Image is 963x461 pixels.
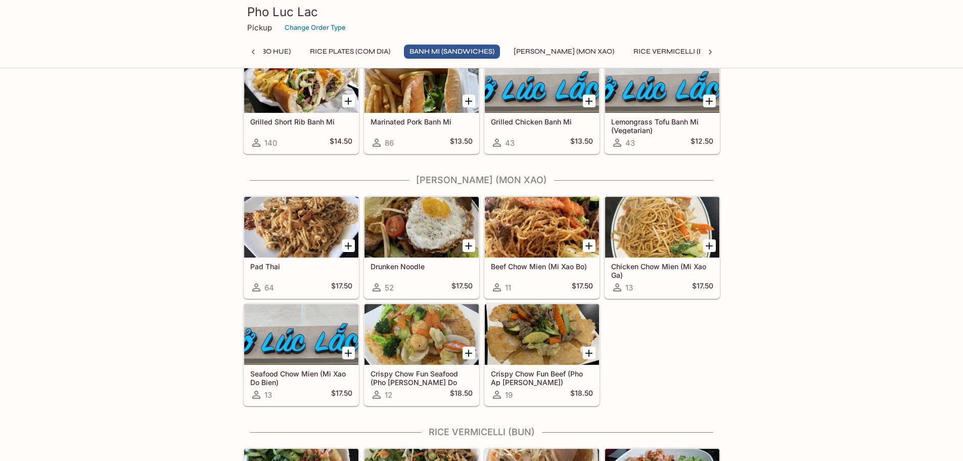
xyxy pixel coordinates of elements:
[247,4,716,20] h3: Pho Luc Lac
[247,23,272,32] p: Pickup
[505,138,515,148] span: 43
[625,138,635,148] span: 43
[703,95,716,107] button: Add Lemongrass Tofu Banh Mi (Vegetarian)
[243,175,720,186] h4: [PERSON_NAME] (Mon Xao)
[572,281,593,294] h5: $17.50
[605,196,720,299] a: Chicken Chow Mien (Mi Xao Ga)13$17.50
[244,304,358,365] div: Seafood Chow Mien (Mi Xao Do Bien)
[304,45,396,59] button: Rice Plates (Com Dia)
[244,52,358,113] div: Grilled Short Rib Banh Mi
[451,281,473,294] h5: $17.50
[611,262,713,279] h5: Chicken Chow Mien (Mi Xao Ga)
[404,45,500,59] button: Banh Mi (Sandwiches)
[484,52,600,154] a: Grilled Chicken Banh Mi43$13.50
[364,52,479,113] div: Marinated Pork Banh Mi
[505,283,511,292] span: 11
[250,262,352,271] h5: Pad Thai
[505,390,513,400] span: 19
[450,137,473,149] h5: $13.50
[371,369,473,386] h5: Crispy Chow Fun Seafood (Pho [PERSON_NAME] Do Bien)
[331,389,352,401] h5: $17.50
[264,138,277,148] span: 140
[605,197,719,258] div: Chicken Chow Mien (Mi Xao Ga)
[342,239,355,252] button: Add Pad Thai
[342,347,355,359] button: Add Seafood Chow Mien (Mi Xao Do Bien)
[583,95,595,107] button: Add Grilled Chicken Banh Mi
[463,95,475,107] button: Add Marinated Pork Banh Mi
[570,137,593,149] h5: $13.50
[364,304,479,365] div: Crispy Chow Fun Seafood (Pho Ap Chao Do Bien)
[484,196,600,299] a: Beef Chow Mien (Mi Xao Bo)11$17.50
[371,117,473,126] h5: Marinated Pork Banh Mi
[485,197,599,258] div: Beef Chow Mien (Mi Xao Bo)
[703,239,716,252] button: Add Chicken Chow Mien (Mi Xao Ga)
[611,117,713,134] h5: Lemongrass Tofu Banh Mi (Vegetarian)
[385,283,394,292] span: 52
[491,369,593,386] h5: Crispy Chow Fun Beef (Pho Ap [PERSON_NAME])
[250,117,352,126] h5: Grilled Short Rib Banh Mi
[250,369,352,386] h5: Seafood Chow Mien (Mi Xao Do Bien)
[264,390,272,400] span: 13
[628,45,722,59] button: Rice Vermicelli (Bun)
[371,262,473,271] h5: Drunken Noodle
[364,304,479,406] a: Crispy Chow Fun Seafood (Pho [PERSON_NAME] Do Bien)12$18.50
[342,95,355,107] button: Add Grilled Short Rib Banh Mi
[692,281,713,294] h5: $17.50
[463,347,475,359] button: Add Crispy Chow Fun Seafood (Pho Ap Chao Do Bien)
[485,52,599,113] div: Grilled Chicken Banh Mi
[264,283,274,292] span: 64
[605,52,720,154] a: Lemongrass Tofu Banh Mi (Vegetarian)43$12.50
[450,389,473,401] h5: $18.50
[463,239,475,252] button: Add Drunken Noodle
[330,137,352,149] h5: $14.50
[485,304,599,365] div: Crispy Chow Fun Beef (Pho Ap Chao Bo)
[244,52,359,154] a: Grilled Short Rib Banh Mi140$14.50
[570,389,593,401] h5: $18.50
[280,20,350,35] button: Change Order Type
[244,304,359,406] a: Seafood Chow Mien (Mi Xao Do Bien)13$17.50
[484,304,600,406] a: Crispy Chow Fun Beef (Pho Ap [PERSON_NAME])19$18.50
[691,137,713,149] h5: $12.50
[385,138,394,148] span: 86
[583,347,595,359] button: Add Crispy Chow Fun Beef (Pho Ap Chao Bo)
[331,281,352,294] h5: $17.50
[491,117,593,126] h5: Grilled Chicken Banh Mi
[364,196,479,299] a: Drunken Noodle52$17.50
[385,390,392,400] span: 12
[244,197,358,258] div: Pad Thai
[364,197,479,258] div: Drunken Noodle
[244,196,359,299] a: Pad Thai64$17.50
[583,239,595,252] button: Add Beef Chow Mien (Mi Xao Bo)
[625,283,633,292] span: 13
[243,427,720,438] h4: Rice Vermicelli (Bun)
[508,45,620,59] button: [PERSON_NAME] (Mon Xao)
[605,52,719,113] div: Lemongrass Tofu Banh Mi (Vegetarian)
[491,262,593,271] h5: Beef Chow Mien (Mi Xao Bo)
[364,52,479,154] a: Marinated Pork Banh Mi86$13.50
